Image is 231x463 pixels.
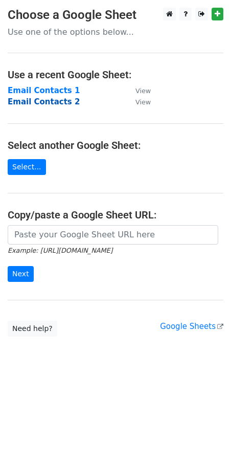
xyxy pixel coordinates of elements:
a: Email Contacts 2 [8,97,80,106]
a: Email Contacts 1 [8,86,80,95]
h4: Select another Google Sheet: [8,139,223,151]
small: View [135,87,151,95]
small: View [135,98,151,106]
input: Next [8,266,34,282]
a: Select... [8,159,46,175]
h4: Use a recent Google Sheet: [8,69,223,81]
h3: Choose a Google Sheet [8,8,223,23]
a: Need help? [8,321,57,337]
p: Use one of the options below... [8,27,223,37]
small: Example: [URL][DOMAIN_NAME] [8,247,112,254]
h4: Copy/paste a Google Sheet URL: [8,209,223,221]
iframe: Chat Widget [180,414,231,463]
a: Google Sheets [160,322,223,331]
a: View [125,97,151,106]
input: Paste your Google Sheet URL here [8,225,218,245]
a: View [125,86,151,95]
